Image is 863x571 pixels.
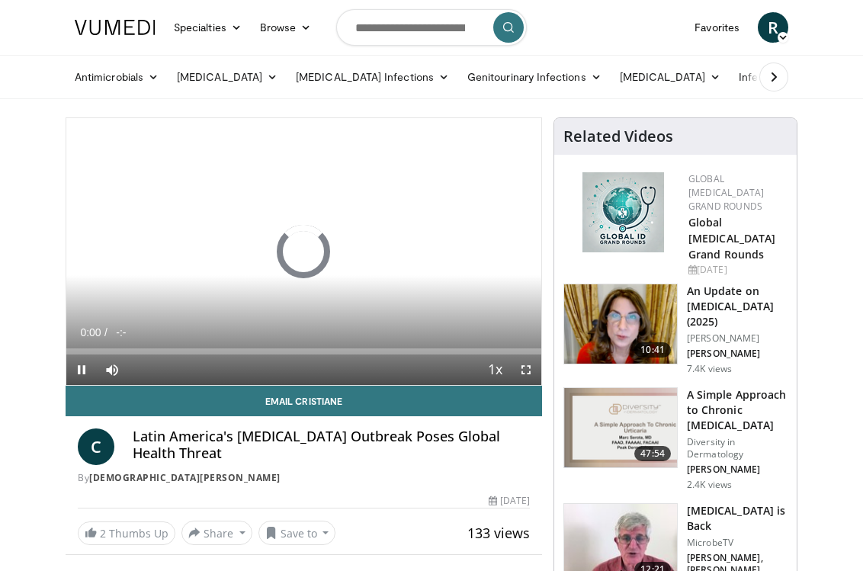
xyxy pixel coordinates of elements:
[563,127,673,146] h4: Related Videos
[687,503,788,534] h3: [MEDICAL_DATA] is Back
[489,494,530,508] div: [DATE]
[687,464,788,476] p: [PERSON_NAME]
[336,9,527,46] input: Search topics, interventions
[181,521,252,545] button: Share
[66,118,541,385] video-js: Video Player
[634,446,671,461] span: 47:54
[480,354,511,385] button: Playback Rate
[97,354,127,385] button: Mute
[564,388,677,467] img: dc941aa0-c6d2-40bd-ba0f-da81891a6313.png.150x105_q85_crop-smart_upscale.png
[287,62,458,92] a: [MEDICAL_DATA] Infections
[687,284,788,329] h3: An Update on [MEDICAL_DATA] (2025)
[104,326,107,338] span: /
[100,526,106,541] span: 2
[687,348,788,360] p: [PERSON_NAME]
[688,172,764,213] a: Global [MEDICAL_DATA] Grand Rounds
[458,62,611,92] a: Genitourinary Infections
[758,12,788,43] a: R
[116,326,126,338] span: -:-
[688,215,775,261] a: Global [MEDICAL_DATA] Grand Rounds
[75,20,156,35] img: VuMedi Logo
[687,479,732,491] p: 2.4K views
[563,387,788,491] a: 47:54 A Simple Approach to Chronic [MEDICAL_DATA] Diversity in Dermatology [PERSON_NAME] 2.4K views
[66,62,168,92] a: Antimicrobials
[66,354,97,385] button: Pause
[78,428,114,465] a: C
[66,348,541,354] div: Progress Bar
[165,12,251,43] a: Specialties
[251,12,321,43] a: Browse
[168,62,287,92] a: [MEDICAL_DATA]
[78,521,175,545] a: 2 Thumbs Up
[611,62,730,92] a: [MEDICAL_DATA]
[687,537,788,549] p: MicrobeTV
[78,471,530,485] div: By
[66,386,542,416] a: Email Cristiane
[582,172,664,252] img: e456a1d5-25c5-46f9-913a-7a343587d2a7.png.150x105_q85_autocrop_double_scale_upscale_version-0.2.png
[511,354,541,385] button: Fullscreen
[563,284,788,375] a: 10:41 An Update on [MEDICAL_DATA] (2025) [PERSON_NAME] [PERSON_NAME] 7.4K views
[687,436,788,460] p: Diversity in Dermatology
[133,428,530,461] h4: Latin America's [MEDICAL_DATA] Outbreak Poses Global Health Threat
[634,342,671,358] span: 10:41
[687,332,788,345] p: [PERSON_NAME]
[258,521,336,545] button: Save to
[80,326,101,338] span: 0:00
[687,387,788,433] h3: A Simple Approach to Chronic [MEDICAL_DATA]
[467,524,530,542] span: 133 views
[688,263,784,277] div: [DATE]
[89,471,281,484] a: [DEMOGRAPHIC_DATA][PERSON_NAME]
[564,284,677,364] img: 48af3e72-e66e-47da-b79f-f02e7cc46b9b.png.150x105_q85_crop-smart_upscale.png
[687,363,732,375] p: 7.4K views
[685,12,749,43] a: Favorites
